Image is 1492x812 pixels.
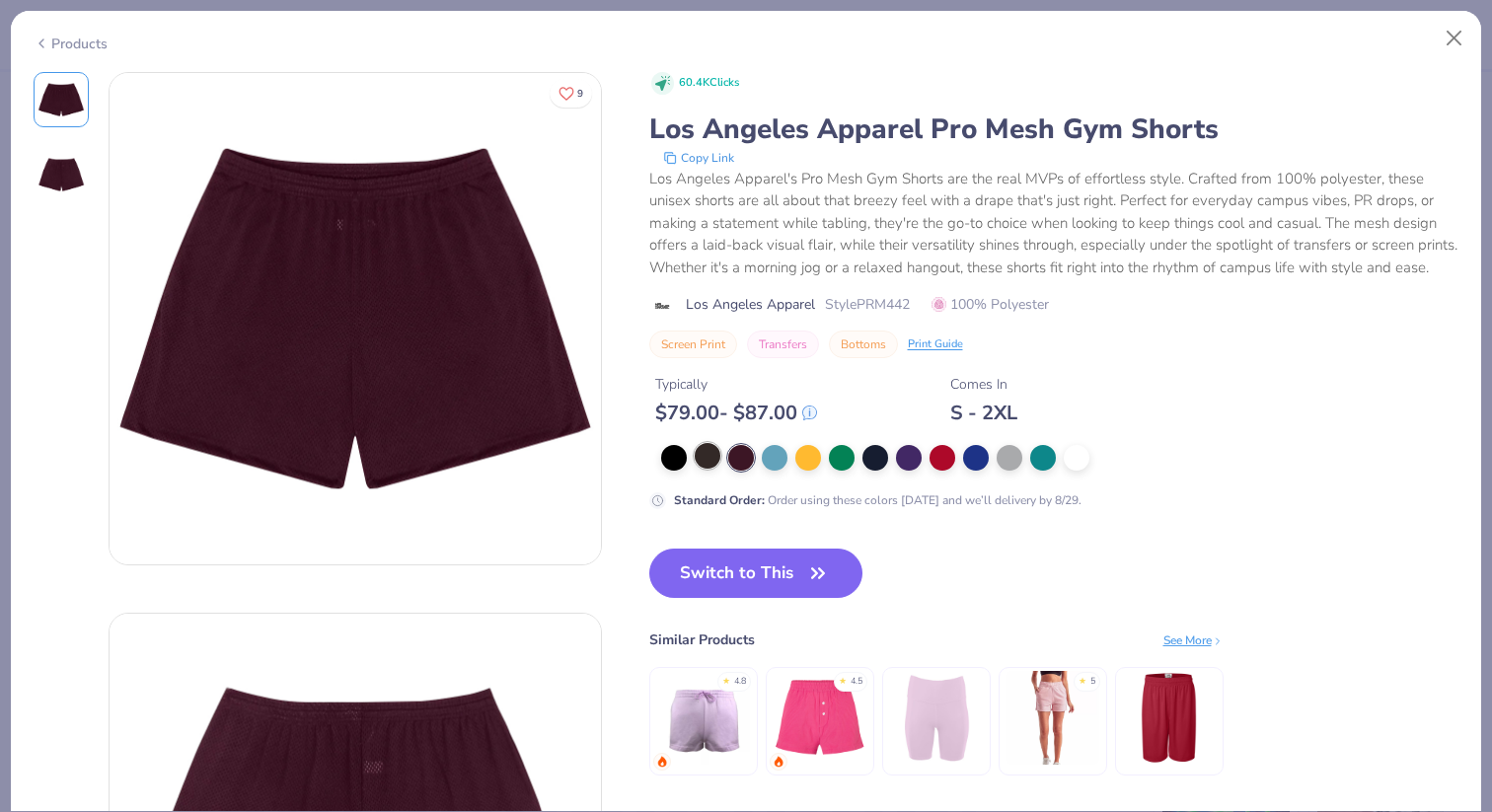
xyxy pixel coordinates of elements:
div: ★ [722,675,730,683]
div: Products [34,34,108,54]
button: Screen Print [649,331,737,358]
div: $ 79.00 - $ 87.00 [655,401,817,425]
div: S - 2XL [950,401,1017,425]
button: copy to clipboard [657,148,740,168]
div: Comes In [950,374,1017,395]
img: Bella + Canvas High Waist Biker Shorts [889,671,983,765]
div: ★ [839,675,847,683]
button: Close [1436,20,1473,57]
img: TriDri Ladies' Maria Jogger Short [1006,671,1099,765]
img: Fresh Prints Madison Shorts [656,671,750,765]
button: Bottoms [829,331,898,358]
strong: Standard Order : [674,492,765,508]
span: 60.4K Clicks [679,75,739,92]
span: 9 [577,89,583,99]
div: Print Guide [908,336,963,353]
img: Badger B-Core 9" Shorts [1122,671,1216,765]
span: 100% Polyester [932,294,1049,315]
span: Los Angeles Apparel [686,294,815,315]
div: Los Angeles Apparel Pro Mesh Gym Shorts [649,111,1459,148]
img: trending.gif [773,756,784,768]
img: Fresh Prints Poppy Striped Shorts [773,671,866,765]
img: Front [37,76,85,123]
button: Switch to This [649,549,863,598]
div: 4.8 [734,675,746,689]
div: Typically [655,374,817,395]
img: trending.gif [656,756,668,768]
div: Los Angeles Apparel's Pro Mesh Gym Shorts are the real MVPs of effortless style. Crafted from 100... [649,168,1459,279]
div: 5 [1090,675,1095,689]
button: Like [550,79,592,108]
div: Similar Products [649,629,755,650]
span: Style PRM442 [825,294,910,315]
div: Order using these colors [DATE] and we’ll delivery by 8/29. [674,491,1082,509]
img: Back [37,151,85,198]
div: ★ [1079,675,1086,683]
div: See More [1163,631,1224,649]
img: Front [110,73,601,564]
button: Transfers [747,331,819,358]
div: 4.5 [851,675,862,689]
img: brand logo [649,298,676,314]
